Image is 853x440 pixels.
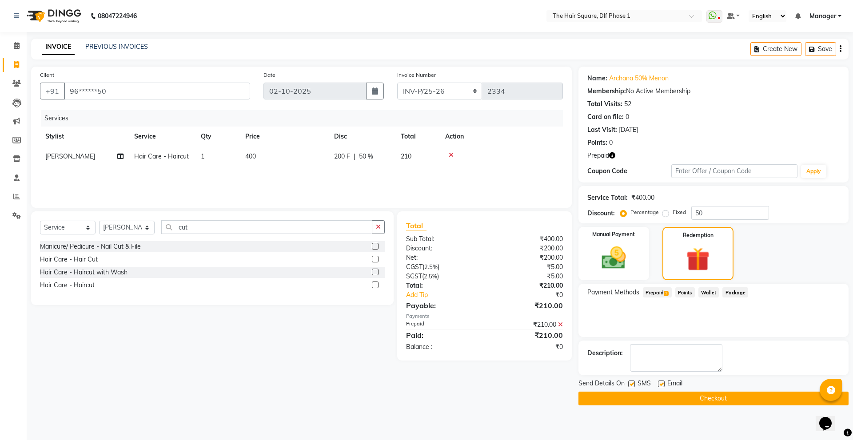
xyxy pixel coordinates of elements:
button: Save [805,42,836,56]
img: _cash.svg [594,244,634,272]
th: Stylist [40,127,129,147]
input: Search or Scan [161,220,372,234]
div: Net: [399,253,484,262]
span: 1 [201,152,204,160]
span: Email [667,379,682,390]
span: 2.5% [424,263,438,270]
div: ₹0 [498,290,569,300]
button: Create New [750,42,801,56]
span: Manager [809,12,836,21]
div: Hair Care - Haircut [40,281,95,290]
div: ₹5.00 [484,262,569,272]
div: [DATE] [619,125,638,135]
span: Prepaid [643,287,672,297]
span: SMS [638,379,651,390]
label: Client [40,71,54,79]
span: Payment Methods [587,288,639,297]
div: Points: [587,138,607,147]
span: 200 F [334,152,350,161]
span: Points [675,287,695,297]
div: Description: [587,349,623,358]
div: ₹400.00 [484,234,569,244]
a: INVOICE [42,39,75,55]
div: ₹400.00 [631,193,654,202]
label: Redemption [683,231,713,239]
b: 08047224946 [98,4,137,28]
span: 50 % [359,152,373,161]
th: Service [129,127,195,147]
th: Action [440,127,563,147]
a: Add Tip [399,290,498,300]
span: | [354,152,355,161]
div: Manicure/ Pedicure - Nail Cut & File [40,242,141,251]
div: Discount: [399,244,484,253]
span: 210 [401,152,411,160]
div: Last Visit: [587,125,617,135]
div: Prepaid [399,320,484,329]
div: ₹210.00 [484,320,569,329]
span: Send Details On [578,379,625,390]
label: Fixed [673,208,686,216]
th: Total [395,127,440,147]
img: _gift.svg [679,245,717,274]
div: Sub Total: [399,234,484,244]
div: ₹5.00 [484,272,569,281]
div: Balance : [399,342,484,352]
button: +91 [40,83,65,99]
button: Apply [801,165,826,178]
div: Membership: [587,87,626,96]
div: ₹210.00 [484,281,569,290]
div: Coupon Code [587,166,671,176]
th: Price [240,127,329,147]
div: Name: [587,74,607,83]
div: Service Total: [587,193,628,202]
button: Checkout [578,392,849,405]
div: 52 [624,99,631,109]
span: 1 [664,291,669,296]
div: Payments [406,313,563,320]
th: Disc [329,127,395,147]
label: Manual Payment [592,230,635,238]
div: ₹210.00 [484,330,569,341]
label: Date [263,71,275,79]
div: ₹0 [484,342,569,352]
span: Hair Care - Haircut [134,152,189,160]
span: Prepaid [587,151,609,160]
div: 0 [609,138,613,147]
div: ( ) [399,272,484,281]
div: Hair Care - Hair Cut [40,255,98,264]
div: Hair Care - Haircut with Wash [40,268,128,277]
div: Paid: [399,330,484,341]
div: Discount: [587,209,615,218]
input: Enter Offer / Coupon Code [671,164,797,178]
div: No Active Membership [587,87,840,96]
div: 0 [626,112,629,122]
th: Qty [195,127,240,147]
div: Payable: [399,300,484,311]
span: 2.5% [424,273,437,280]
span: SGST [406,272,422,280]
input: Search by Name/Mobile/Email/Code [64,83,250,99]
div: Total Visits: [587,99,622,109]
span: [PERSON_NAME] [45,152,95,160]
iframe: chat widget [816,404,844,431]
div: Total: [399,281,484,290]
a: PREVIOUS INVOICES [85,43,148,51]
a: Archana 50% Menon [609,74,669,83]
div: Services [41,110,570,127]
label: Invoice Number [397,71,436,79]
span: Total [406,221,426,230]
div: ₹200.00 [484,253,569,262]
div: ( ) [399,262,484,272]
span: CGST [406,263,423,271]
span: 400 [245,152,256,160]
div: ₹210.00 [484,300,569,311]
img: logo [23,4,84,28]
div: Card on file: [587,112,624,122]
label: Percentage [630,208,659,216]
span: Wallet [698,287,719,297]
span: Package [722,287,748,297]
div: ₹200.00 [484,244,569,253]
